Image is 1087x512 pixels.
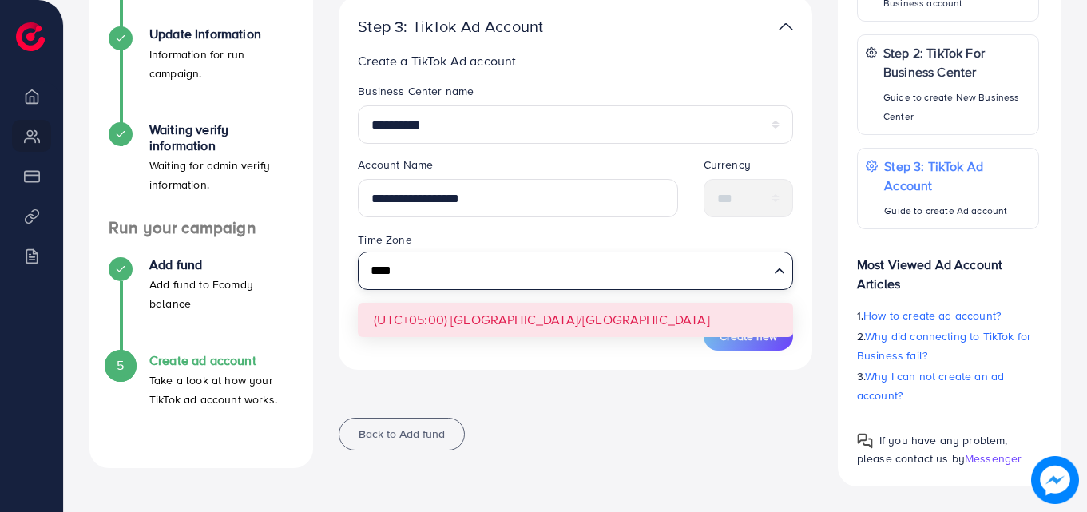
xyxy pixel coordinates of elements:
span: How to create ad account? [863,308,1001,323]
span: Why I can not create an ad account? [857,368,1005,403]
input: Search for option [365,256,768,285]
p: Information for run campaign. [149,45,294,83]
button: Back to Add fund [339,418,465,450]
p: Take a look at how your TikTok ad account works. [149,371,294,409]
h4: Create ad account [149,353,294,368]
img: Popup guide [857,433,873,449]
p: 1. [857,306,1039,325]
span: Why did connecting to TikTok for Business fail? [857,328,1031,363]
p: Step 3: TikTok Ad Account [358,17,639,36]
p: Most Viewed Ad Account Articles [857,242,1039,293]
li: Update Information [89,26,313,122]
p: 2. [857,327,1039,365]
p: Step 3: TikTok Ad Account [884,157,1030,195]
h4: Run your campaign [89,218,313,238]
li: Add fund [89,257,313,353]
img: logo [16,22,45,51]
div: Search for option [358,252,793,290]
p: Step 2: TikTok For Business Center [883,43,1030,81]
legend: Currency [704,157,793,179]
p: 3. [857,367,1039,405]
h4: Update Information [149,26,294,42]
legend: Business Center name [358,83,793,105]
p: Guide to create Ad account [884,201,1030,220]
p: Waiting for admin verify information. [149,156,294,194]
span: Back to Add fund [359,426,445,442]
label: Time Zone [358,232,411,248]
img: image [1031,456,1079,504]
h4: Waiting verify information [149,122,294,153]
span: 5 [117,356,124,375]
legend: Account Name [358,157,677,179]
p: Guide to create New Business Center [883,88,1030,126]
li: Create ad account [89,353,313,449]
span: If you have any problem, please contact us by [857,432,1008,466]
h4: Add fund [149,257,294,272]
img: TikTok partner [779,15,793,38]
li: (UTC+05:00) [GEOGRAPHIC_DATA]/[GEOGRAPHIC_DATA] [358,303,793,337]
span: Messenger [965,450,1022,466]
p: Add fund to Ecomdy balance [149,275,294,313]
li: Waiting verify information [89,122,313,218]
p: Create a TikTok Ad account [358,51,793,70]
